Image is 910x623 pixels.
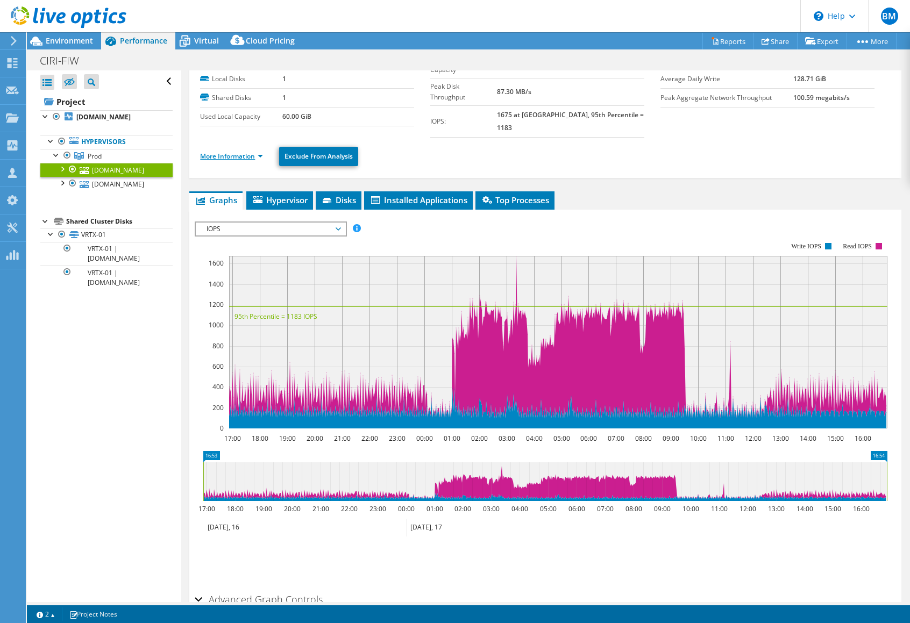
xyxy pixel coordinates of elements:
[740,504,756,513] text: 12:00
[702,33,754,49] a: Reports
[881,8,898,25] span: BM
[654,504,671,513] text: 09:00
[209,280,224,289] text: 1400
[369,195,467,205] span: Installed Applications
[279,434,296,443] text: 19:00
[483,504,500,513] text: 03:00
[398,504,415,513] text: 00:00
[29,607,62,621] a: 2
[341,504,358,513] text: 22:00
[793,74,826,83] b: 128.71 GiB
[312,504,329,513] text: 21:00
[745,434,762,443] text: 12:00
[499,434,515,443] text: 03:00
[426,504,443,513] text: 01:00
[334,434,351,443] text: 21:00
[481,195,549,205] span: Top Processes
[307,434,323,443] text: 20:00
[321,195,356,205] span: Disks
[46,35,93,46] span: Environment
[212,341,224,350] text: 800
[200,92,282,103] label: Shared Disks
[40,149,173,163] a: Prod
[580,434,597,443] text: 06:00
[224,434,241,443] text: 17:00
[212,382,224,391] text: 400
[35,55,96,67] h1: CIRI-FIW
[62,607,125,621] a: Project Notes
[792,242,822,250] text: Write IOPS
[200,74,282,84] label: Local Disks
[40,93,173,110] a: Project
[797,33,847,49] a: Export
[282,93,286,102] b: 1
[768,504,785,513] text: 13:00
[814,11,823,21] svg: \n
[88,152,102,161] span: Prod
[282,74,286,83] b: 1
[430,81,496,103] label: Peak Disk Throughput
[195,589,323,610] h2: Advanced Graph Controls
[209,320,224,330] text: 1000
[444,434,460,443] text: 01:00
[597,504,614,513] text: 07:00
[212,362,224,371] text: 600
[553,434,570,443] text: 05:00
[201,223,339,235] span: IOPS
[369,504,386,513] text: 23:00
[690,434,707,443] text: 10:00
[497,110,644,132] b: 1675 at [GEOGRAPHIC_DATA], 95th Percentile = 1183
[635,434,652,443] text: 08:00
[526,434,543,443] text: 04:00
[717,434,734,443] text: 11:00
[683,504,699,513] text: 10:00
[793,93,850,102] b: 100.59 megabits/s
[227,504,244,513] text: 18:00
[209,300,224,309] text: 1200
[40,110,173,124] a: [DOMAIN_NAME]
[195,195,237,205] span: Graphs
[282,112,311,121] b: 60.00 GiB
[660,92,793,103] label: Peak Aggregate Network Throughput
[252,195,308,205] span: Hypervisor
[497,87,531,96] b: 87.30 MB/s
[234,312,317,321] text: 95th Percentile = 1183 IOPS
[471,434,488,443] text: 02:00
[198,504,215,513] text: 17:00
[625,504,642,513] text: 08:00
[40,266,173,289] a: VRTX-01 | [DOMAIN_NAME]
[252,434,268,443] text: 18:00
[194,35,219,46] span: Virtual
[853,504,870,513] text: 16:00
[660,74,793,84] label: Average Daily Write
[284,504,301,513] text: 20:00
[40,163,173,177] a: [DOMAIN_NAME]
[511,504,528,513] text: 04:00
[66,215,173,228] div: Shared Cluster Disks
[608,434,624,443] text: 07:00
[246,35,295,46] span: Cloud Pricing
[824,504,841,513] text: 15:00
[827,434,844,443] text: 15:00
[200,111,282,122] label: Used Local Capacity
[40,242,173,266] a: VRTX-01 | [DOMAIN_NAME]
[76,112,131,121] b: [DOMAIN_NAME]
[212,403,224,412] text: 200
[663,434,679,443] text: 09:00
[540,504,557,513] text: 05:00
[753,33,798,49] a: Share
[200,152,263,161] a: More Information
[220,424,224,433] text: 0
[430,116,496,127] label: IOPS:
[416,434,433,443] text: 00:00
[389,434,406,443] text: 23:00
[843,242,872,250] text: Read IOPS
[361,434,378,443] text: 22:00
[255,504,272,513] text: 19:00
[279,147,358,166] a: Exclude From Analysis
[40,177,173,191] a: [DOMAIN_NAME]
[772,434,789,443] text: 13:00
[797,504,813,513] text: 14:00
[209,259,224,268] text: 1600
[800,434,816,443] text: 14:00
